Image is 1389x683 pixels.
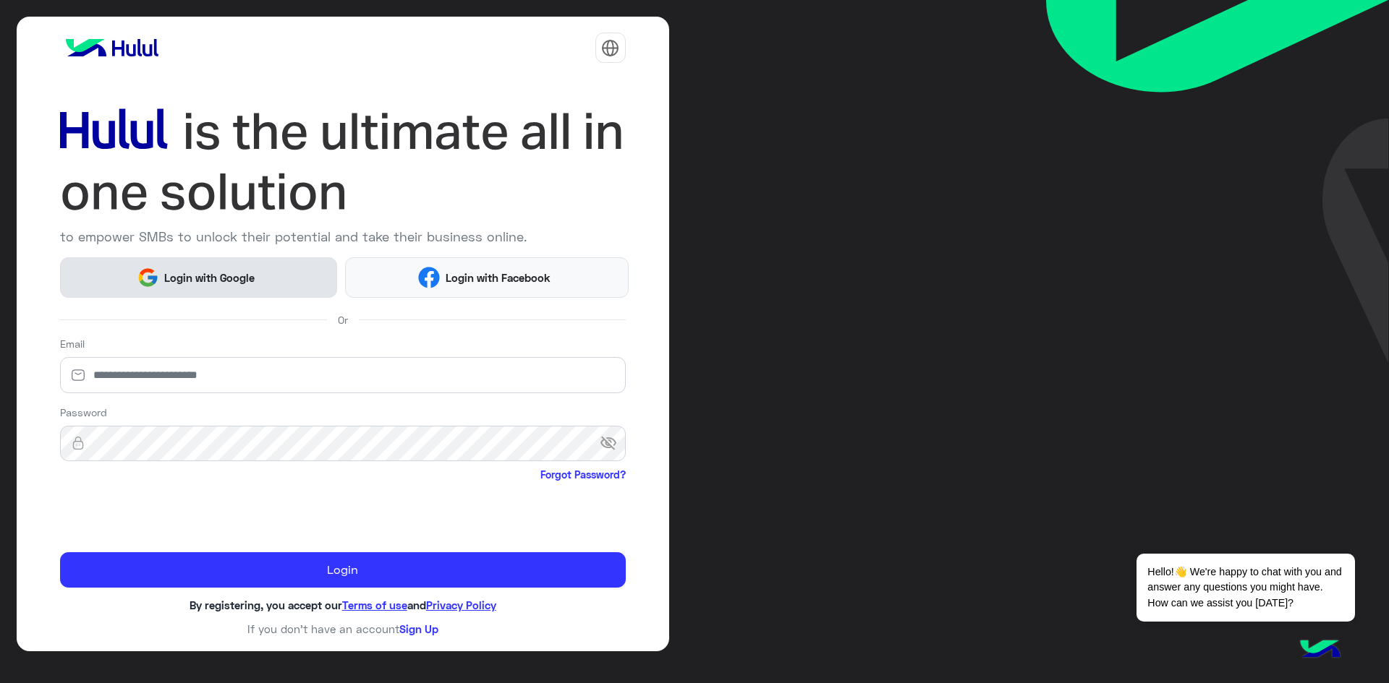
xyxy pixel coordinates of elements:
[60,368,96,382] img: email
[418,267,440,288] img: Facebook
[60,257,338,297] button: Login with Google
[399,622,438,635] a: Sign Up
[60,436,96,450] img: lock
[60,336,85,351] label: Email
[159,270,260,286] span: Login with Google
[60,33,164,62] img: logo
[426,598,496,611] a: Privacy Policy
[345,257,628,297] button: Login with Facebook
[137,267,158,288] img: Google
[1295,625,1346,676] img: hulul-logo.png
[190,598,342,611] span: By registering, you accept our
[60,101,626,222] img: hululLoginTitle_EN.svg
[60,622,626,635] h6: If you don’t have an account
[60,405,107,420] label: Password
[60,227,626,246] p: to empower SMBs to unlock their potential and take their business online.
[1137,554,1354,622] span: Hello!👋 We're happy to chat with you and answer any questions you might have. How can we assist y...
[601,39,619,57] img: tab
[540,467,626,482] a: Forgot Password?
[60,552,626,588] button: Login
[60,485,280,541] iframe: reCAPTCHA
[407,598,426,611] span: and
[342,598,407,611] a: Terms of use
[338,312,348,327] span: Or
[600,431,626,457] span: visibility_off
[440,270,556,286] span: Login with Facebook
